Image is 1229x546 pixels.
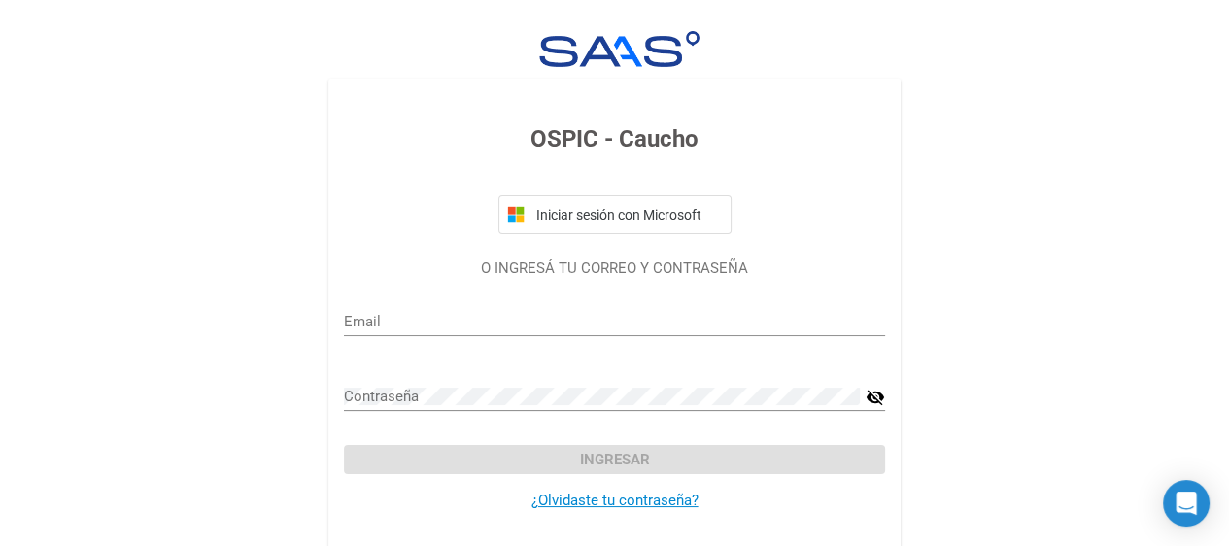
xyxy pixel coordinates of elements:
[344,121,885,156] h3: OSPIC - Caucho
[344,257,885,280] p: O INGRESÁ TU CORREO Y CONTRASEÑA
[531,492,699,509] a: ¿Olvidaste tu contraseña?
[1163,480,1210,527] div: Open Intercom Messenger
[498,195,732,234] button: Iniciar sesión con Microsoft
[580,451,650,468] span: Ingresar
[866,386,885,409] mat-icon: visibility_off
[344,445,885,474] button: Ingresar
[532,207,723,222] span: Iniciar sesión con Microsoft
